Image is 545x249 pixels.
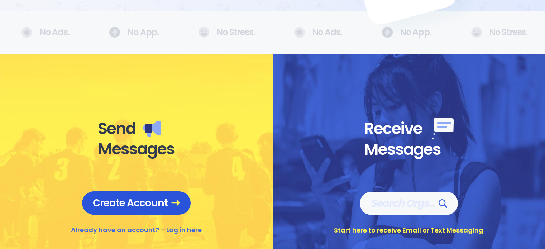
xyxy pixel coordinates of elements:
div: Messages [364,139,454,159]
a: Search Orgs… [360,192,458,215]
a: Create Account [82,191,191,215]
img: No Ads. [382,27,393,38]
div: No Ads. [21,27,66,38]
div: Already have an account? — [71,225,202,235]
img: No Ads. [471,27,482,38]
div: Receive [364,118,454,139]
div: No App. [382,27,428,38]
div: No Stress. [471,27,524,38]
div: Start here to receive Email or Text Messaging [334,226,483,235]
img: No Ads. [198,27,209,38]
img: No Ads. [21,27,32,38]
div: No Ads. [294,27,339,38]
img: Send messages [143,121,161,137]
div: No App. [109,27,155,38]
div: Send [98,119,175,139]
img: No Ads. [294,27,305,38]
span: Search Orgs… [370,197,447,210]
img: Receive messages [432,118,454,139]
div: No Stress. [198,27,251,38]
a: Log in here [166,225,202,234]
img: No Ads. [109,27,120,38]
span: Create Account [93,197,180,209]
div: Messages [98,139,175,159]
